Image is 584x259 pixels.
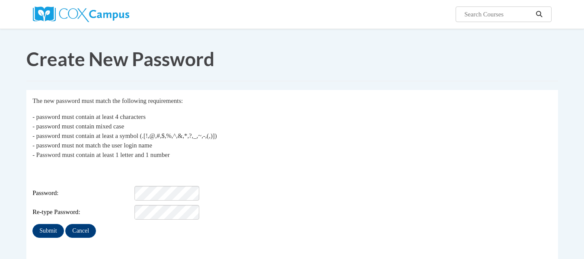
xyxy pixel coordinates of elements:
input: Submit [32,224,64,238]
span: Password: [32,189,133,198]
input: Cancel [65,224,96,238]
span: Create New Password [26,48,214,70]
img: Cox Campus [33,6,129,22]
a: Cox Campus [33,10,129,17]
button: Search [533,9,546,19]
i:  [535,11,543,18]
span: The new password must match the following requirements: [32,97,183,104]
span: - password must contain at least 4 characters - password must contain mixed case - password must ... [32,113,217,158]
span: Re-type Password: [32,208,133,217]
input: Search Courses [463,9,533,19]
